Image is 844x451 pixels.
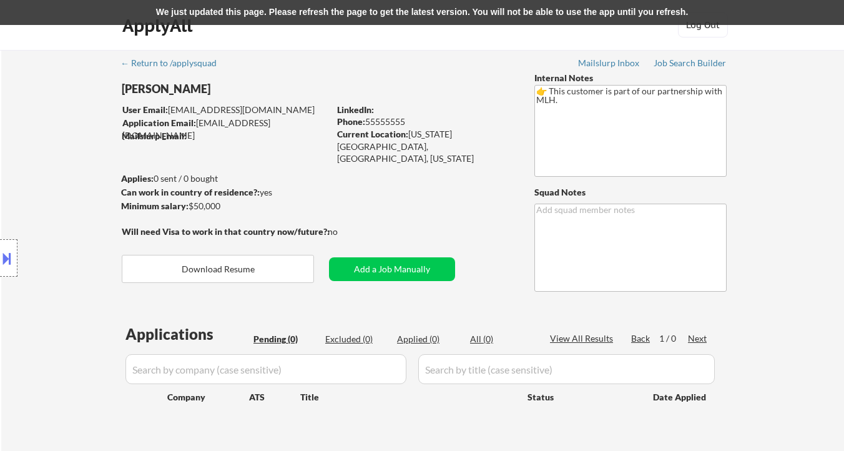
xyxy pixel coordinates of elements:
a: Mailslurp Inbox [578,58,640,71]
div: Status [527,385,635,408]
div: no [328,225,363,238]
button: Add a Job Manually [329,257,455,281]
div: [US_STATE][GEOGRAPHIC_DATA], [GEOGRAPHIC_DATA], [US_STATE] [337,128,514,165]
div: Pending (0) [253,333,316,345]
div: [EMAIL_ADDRESS][DOMAIN_NAME] [122,104,329,116]
input: Search by title (case sensitive) [418,354,715,384]
button: Log Out [678,12,728,37]
div: ATS [249,391,300,404]
div: Mailslurp Inbox [578,59,640,67]
a: ← Return to /applysquad [120,58,228,71]
strong: LinkedIn: [337,104,374,115]
div: 55555555 [337,116,514,128]
div: Squad Notes [534,186,727,199]
input: Search by company (case sensitive) [125,354,406,384]
div: Excluded (0) [325,333,388,345]
div: Back [631,332,651,345]
div: ApplyAll [122,15,196,36]
div: Title [300,391,516,404]
div: 0 sent / 0 bought [121,172,329,185]
strong: Current Location: [337,129,408,139]
div: 1 / 0 [659,332,688,345]
a: Job Search Builder [654,58,727,71]
div: Applied (0) [397,333,459,345]
div: [PERSON_NAME] [122,81,378,97]
div: View All Results [550,332,617,345]
div: $50,000 [121,200,329,212]
div: Date Applied [653,391,708,404]
div: Internal Notes [534,72,727,84]
div: ← Return to /applysquad [120,59,228,67]
strong: Will need Visa to work in that country now/future?: [122,226,330,237]
div: [EMAIL_ADDRESS][DOMAIN_NAME] [122,117,329,141]
div: Next [688,332,708,345]
div: Job Search Builder [654,59,727,67]
div: All (0) [470,333,532,345]
strong: Phone: [337,116,365,127]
